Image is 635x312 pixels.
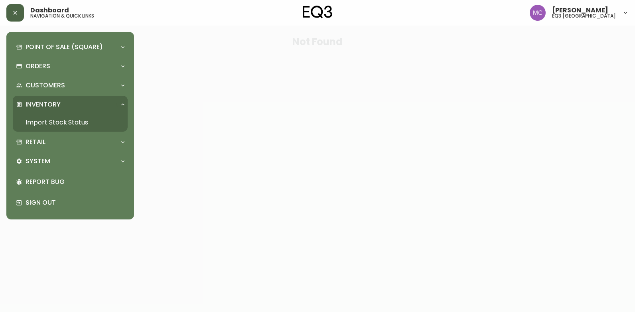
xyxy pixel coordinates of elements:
[26,43,103,51] p: Point of Sale (Square)
[26,62,50,71] p: Orders
[26,157,50,166] p: System
[13,192,128,213] div: Sign Out
[26,198,124,207] p: Sign Out
[552,7,608,14] span: [PERSON_NAME]
[530,5,546,21] img: 6dbdb61c5655a9a555815750a11666cc
[13,133,128,151] div: Retail
[26,81,65,90] p: Customers
[13,57,128,75] div: Orders
[30,14,94,18] h5: navigation & quick links
[26,100,61,109] p: Inventory
[13,172,128,192] div: Report Bug
[26,178,124,186] p: Report Bug
[13,77,128,94] div: Customers
[26,138,45,146] p: Retail
[552,14,616,18] h5: eq3 [GEOGRAPHIC_DATA]
[13,113,128,132] a: Import Stock Status
[30,7,69,14] span: Dashboard
[303,6,332,18] img: logo
[13,152,128,170] div: System
[13,38,128,56] div: Point of Sale (Square)
[13,96,128,113] div: Inventory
